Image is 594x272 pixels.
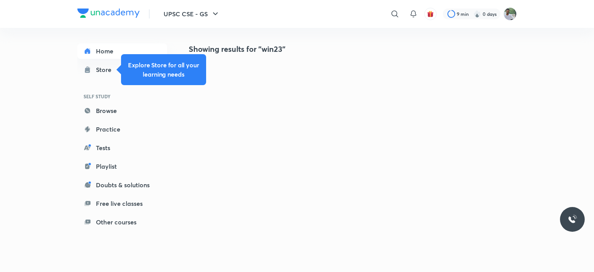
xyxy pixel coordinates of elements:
button: avatar [424,8,437,20]
a: Browse [77,103,167,118]
a: Free live classes [77,196,167,211]
img: ttu [568,215,577,224]
a: Practice [77,121,167,137]
h4: Showing results for "win23" [189,43,517,55]
a: Store [77,62,167,77]
img: iSmart Roshan [504,7,517,21]
div: Store [96,65,116,74]
img: streak [473,10,481,18]
img: Company Logo [77,9,140,18]
a: Home [77,43,167,59]
a: Other courses [77,214,167,230]
h6: SELF STUDY [77,90,167,103]
a: Tests [77,140,167,156]
a: Doubts & solutions [77,177,167,193]
a: Company Logo [77,9,140,20]
button: UPSC CSE - GS [159,6,225,22]
h5: Explore Store for all your learning needs [127,60,200,79]
a: Playlist [77,159,167,174]
img: avatar [427,10,434,17]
